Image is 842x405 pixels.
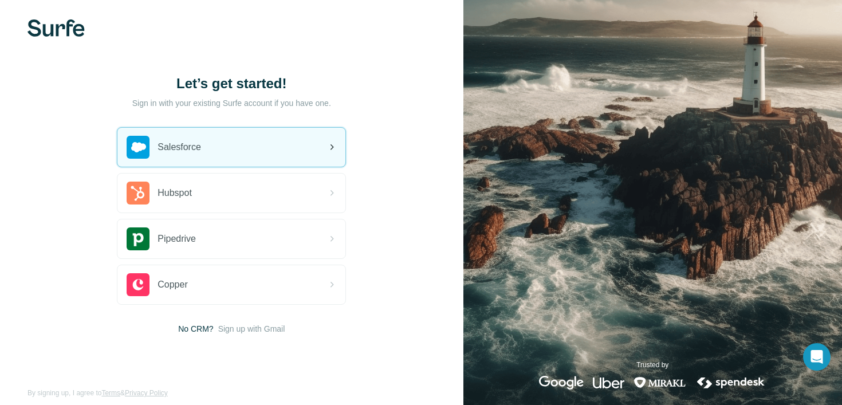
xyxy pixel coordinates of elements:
span: Salesforce [158,140,201,154]
img: Surfe's logo [27,19,85,37]
p: Sign in with your existing Surfe account if you have one. [132,97,331,109]
a: Terms [101,389,120,397]
img: uber's logo [593,376,624,390]
span: Hubspot [158,186,192,200]
img: mirakl's logo [634,376,686,390]
img: pipedrive's logo [127,227,149,250]
h1: Let’s get started! [117,74,346,93]
span: Pipedrive [158,232,196,246]
img: hubspot's logo [127,182,149,205]
img: google's logo [539,376,584,390]
span: By signing up, I agree to & [27,388,168,398]
img: copper's logo [127,273,149,296]
span: Copper [158,278,187,292]
img: spendesk's logo [695,376,766,390]
span: No CRM? [178,323,213,335]
div: Open Intercom Messenger [803,343,831,371]
button: Sign up with Gmail [218,323,285,335]
p: Trusted by [636,360,668,370]
img: salesforce's logo [127,136,149,159]
a: Privacy Policy [125,389,168,397]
